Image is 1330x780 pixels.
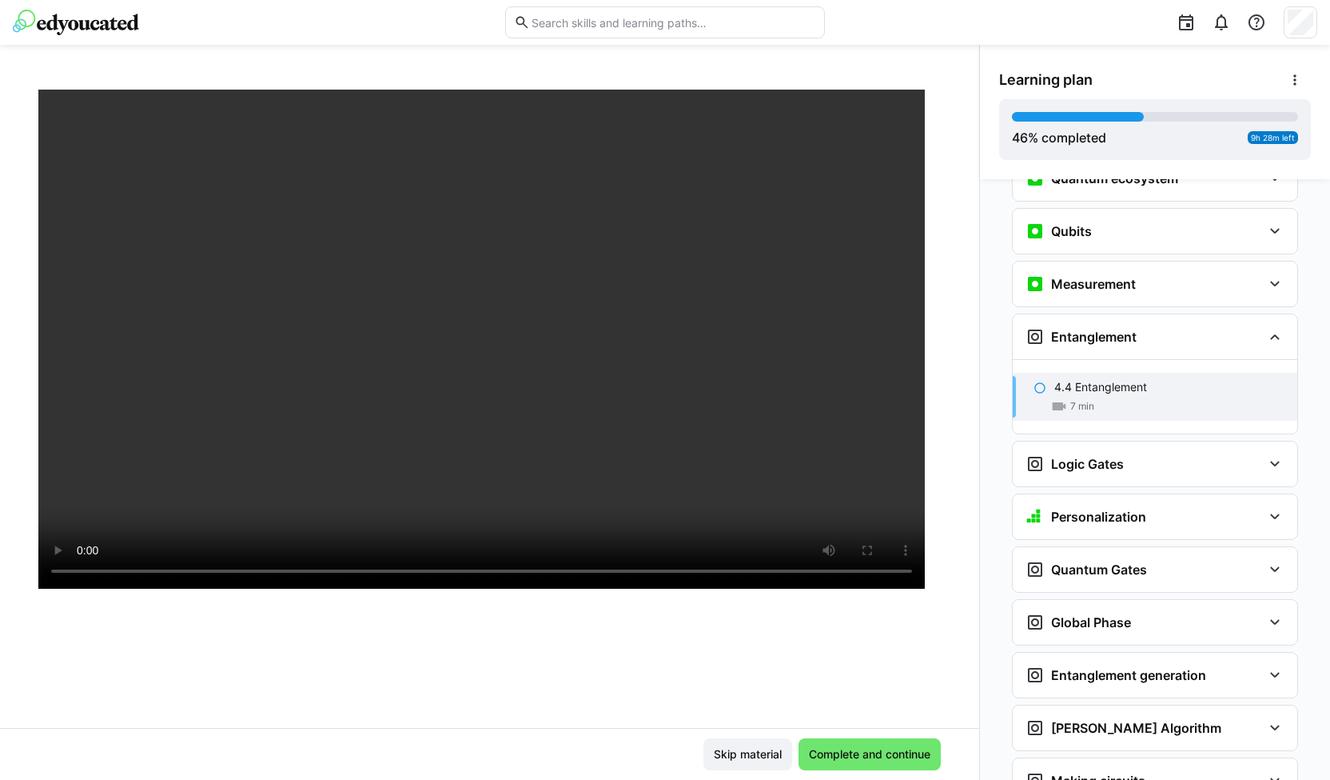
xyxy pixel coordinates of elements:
[703,738,792,770] button: Skip material
[1051,667,1206,683] h3: Entanglement generation
[1051,509,1146,525] h3: Personalization
[1051,276,1136,292] h3: Measurement
[798,738,941,770] button: Complete and continue
[1051,720,1221,736] h3: [PERSON_NAME] Algorithm
[1054,379,1147,395] p: 4.4 Entanglement
[530,15,816,30] input: Search skills and learning paths…
[1251,133,1295,142] span: 9h 28m left
[711,746,784,762] span: Skip material
[999,71,1093,89] span: Learning plan
[1012,128,1106,147] div: % completed
[1051,329,1137,345] h3: Entanglement
[1051,562,1147,578] h3: Quantum Gates
[1051,456,1124,472] h3: Logic Gates
[1051,223,1092,239] h3: Qubits
[1070,400,1094,413] span: 7 min
[1051,614,1131,630] h3: Global Phase
[1012,130,1028,146] span: 46
[806,746,933,762] span: Complete and continue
